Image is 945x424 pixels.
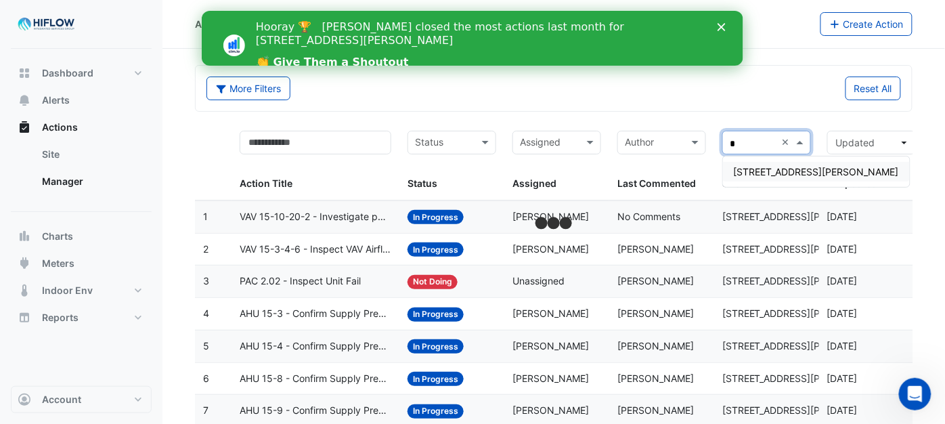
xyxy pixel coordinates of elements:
a: Manager [31,168,152,195]
button: Create Action [820,12,913,36]
span: AHU 15-4 - Confirm Supply Pressure Override (Energy Waste) [240,339,391,354]
span: In Progress [408,404,464,419]
span: [PERSON_NAME] [617,340,694,352]
span: Status [408,177,437,189]
span: In Progress [408,372,464,386]
span: VAV 15-3-4-6 - Inspect VAV Airflow Block [240,242,391,257]
span: Charts [42,230,73,243]
span: Actions [42,121,78,134]
a: Site [31,141,152,168]
img: Company Logo [16,11,77,38]
span: Clear [782,135,793,150]
span: [STREET_ADDRESS][PERSON_NAME] [722,340,887,352]
span: [PERSON_NAME] [512,373,589,384]
span: AHU 15-8 - Confirm Supply Pressure Override (Energy Waste) [240,371,391,387]
span: 2 [203,243,208,255]
span: 2025-09-30T12:07:27.292 [827,243,858,255]
span: 2025-09-30T11:34:33.365 [827,373,858,384]
span: Indoor Env [42,284,93,297]
span: 1 [203,211,208,222]
span: [STREET_ADDRESS][PERSON_NAME] [722,211,887,222]
span: No Comments [617,211,680,222]
span: [STREET_ADDRESS][PERSON_NAME] [722,275,887,287]
span: Updated [836,137,875,148]
iframe: Intercom live chat banner [202,11,743,66]
span: PAC 2.02 - Inspect Unit Fail [240,274,361,289]
div: Actions Manager [195,17,274,31]
button: Charts [11,223,152,250]
span: Unassigned [512,275,565,287]
span: 2025-09-30T11:34:21.500 [827,404,858,416]
span: Assigned [512,177,556,189]
span: Action Title [240,177,292,189]
span: Reports [42,311,79,324]
span: Not Doing [408,275,458,289]
span: 2025-09-30T11:34:56.784 [827,308,858,319]
span: Meters [42,257,74,270]
span: [STREET_ADDRESS][PERSON_NAME] [722,243,887,255]
div: Options List [723,156,910,187]
span: [PERSON_NAME] [512,308,589,319]
span: 7 [203,404,208,416]
span: 2025-09-30T11:35:11.040 [827,275,858,287]
span: VAV 15-10-20-2 - Investigate poor zone temp [240,209,391,225]
span: [PERSON_NAME] [617,275,694,287]
iframe: Intercom live chat [899,378,931,410]
span: 2025-09-30T11:34:44.861 [827,340,858,352]
button: Dashboard [11,60,152,87]
span: 2025-10-01T14:30:06.774 [827,211,858,222]
span: Dashboard [42,66,93,80]
div: Actions [11,141,152,200]
app-icon: Charts [18,230,31,243]
span: [PERSON_NAME] [512,340,589,352]
span: [STREET_ADDRESS][PERSON_NAME] [722,373,887,384]
span: [PERSON_NAME] [617,373,694,384]
span: Alerts [42,93,70,107]
span: 6 [203,373,209,384]
span: 5 [203,340,209,352]
button: Reports [11,304,152,331]
span: [PERSON_NAME] [617,404,694,416]
span: [PERSON_NAME] [617,308,694,319]
app-icon: Meters [18,257,31,270]
span: In Progress [408,242,464,257]
button: Alerts [11,87,152,114]
button: Indoor Env [11,277,152,304]
app-icon: Dashboard [18,66,31,80]
button: Updated [827,131,916,154]
button: Meters [11,250,152,277]
span: [STREET_ADDRESS][PERSON_NAME] [734,166,899,177]
span: Last Commented [617,177,696,189]
span: 4 [203,308,209,319]
a: 👏 Give Them a Shoutout [54,45,207,60]
span: In Progress [408,210,464,224]
span: [PERSON_NAME] [512,404,589,416]
button: More Filters [206,77,290,100]
button: Reset All [845,77,901,100]
app-icon: Alerts [18,93,31,107]
app-icon: Actions [18,121,31,134]
span: AHU 15-9 - Confirm Supply Pressure Override (Energy Waste) [240,403,391,419]
div: Close [516,12,529,20]
span: [STREET_ADDRESS][PERSON_NAME] [722,308,887,319]
button: Actions [11,114,152,141]
span: 3 [203,275,209,287]
span: [PERSON_NAME] [512,211,589,222]
span: [PERSON_NAME] [512,243,589,255]
app-icon: Reports [18,311,31,324]
app-icon: Indoor Env [18,284,31,297]
span: Account [42,393,81,406]
span: [PERSON_NAME] [617,243,694,255]
span: In Progress [408,308,464,322]
button: Account [11,386,152,413]
span: In Progress [408,339,464,354]
span: [STREET_ADDRESS][PERSON_NAME] [722,404,887,416]
span: AHU 15-3 - Confirm Supply Pressure Override (Energy Waste) [240,306,391,322]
